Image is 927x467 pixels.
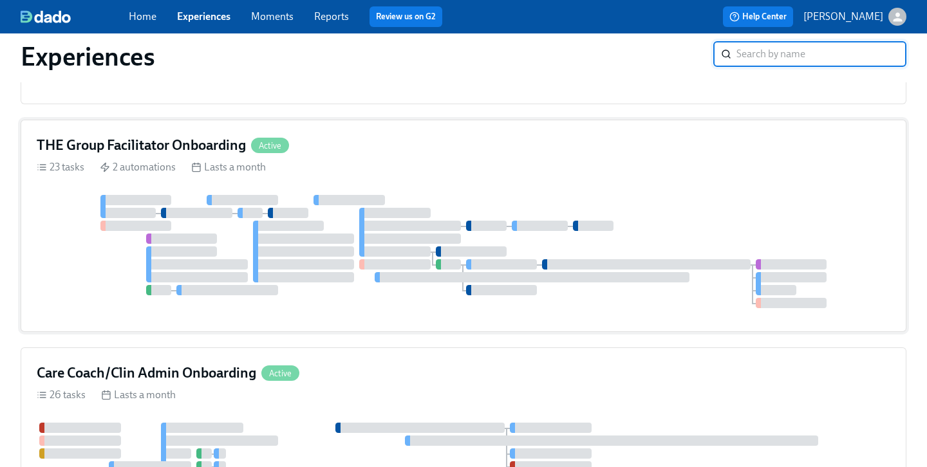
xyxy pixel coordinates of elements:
[37,388,86,402] div: 26 tasks
[729,10,787,23] span: Help Center
[314,10,349,23] a: Reports
[37,136,246,155] h4: THE Group Facilitator Onboarding
[736,41,906,67] input: Search by name
[21,120,906,332] a: THE Group Facilitator OnboardingActive23 tasks 2 automations Lasts a month
[803,10,883,24] p: [PERSON_NAME]
[101,388,176,402] div: Lasts a month
[251,141,289,151] span: Active
[37,160,84,174] div: 23 tasks
[723,6,793,27] button: Help Center
[803,8,906,26] button: [PERSON_NAME]
[251,10,294,23] a: Moments
[191,160,266,174] div: Lasts a month
[129,10,156,23] a: Home
[370,6,442,27] button: Review us on G2
[37,363,256,383] h4: Care Coach/Clin Admin Onboarding
[21,10,71,23] img: dado
[177,10,230,23] a: Experiences
[261,369,299,378] span: Active
[100,160,176,174] div: 2 automations
[376,10,436,23] a: Review us on G2
[21,10,129,23] a: dado
[21,41,155,72] h1: Experiences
